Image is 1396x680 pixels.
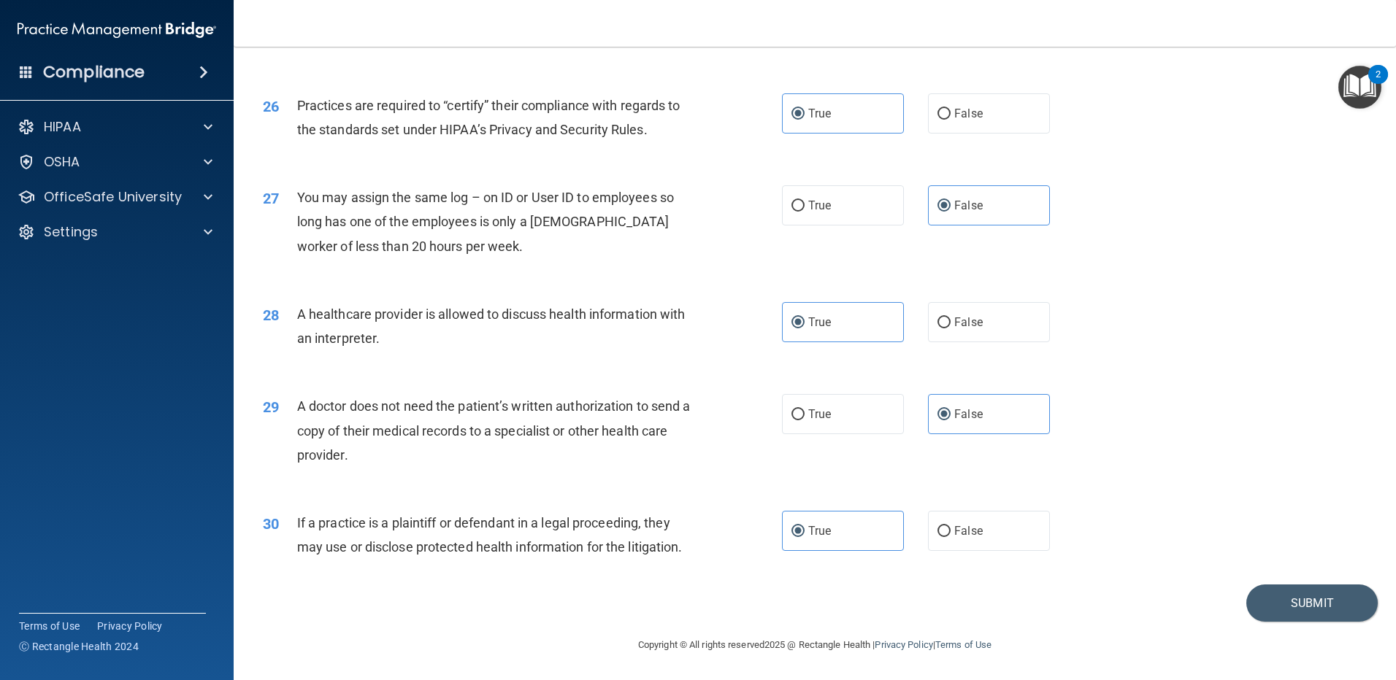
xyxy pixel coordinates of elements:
img: PMB logo [18,15,216,45]
input: False [937,201,951,212]
input: True [791,201,805,212]
span: A doctor does not need the patient’s written authorization to send a copy of their medical record... [297,398,691,462]
span: False [954,407,983,421]
span: True [808,315,831,329]
span: 30 [263,515,279,533]
span: True [808,107,831,120]
a: Terms of Use [19,619,80,633]
span: A healthcare provider is allowed to discuss health information with an interpreter. [297,306,686,346]
button: Open Resource Center, 2 new notifications [1338,66,1381,109]
a: Privacy Policy [97,619,163,633]
span: False [954,315,983,329]
span: Practices are required to “certify” their compliance with regards to the standards set under HIPA... [297,98,680,137]
input: False [937,526,951,537]
a: HIPAA [18,118,212,136]
span: If a practice is a plaintiff or defendant in a legal proceeding, they may use or disclose protect... [297,515,683,555]
button: Submit [1246,584,1378,622]
span: False [954,524,983,538]
p: OSHA [44,153,80,171]
h4: Compliance [43,62,145,82]
a: Settings [18,223,212,241]
a: OSHA [18,153,212,171]
p: OfficeSafe University [44,188,182,206]
span: Ⓒ Rectangle Health 2024 [19,639,139,654]
span: True [808,198,831,212]
span: 28 [263,306,279,324]
a: Terms of Use [935,639,992,650]
input: False [937,409,951,420]
span: 27 [263,190,279,207]
div: 2 [1376,74,1381,93]
span: 26 [263,98,279,115]
input: True [791,409,805,420]
input: True [791,317,805,328]
p: Settings [44,223,98,241]
input: False [937,317,951,328]
span: False [954,198,983,212]
span: 29 [263,398,279,416]
input: True [791,526,805,537]
span: True [808,524,831,538]
p: HIPAA [44,118,81,136]
span: False [954,107,983,120]
a: Privacy Policy [875,639,932,650]
a: OfficeSafe University [18,188,212,206]
input: True [791,109,805,120]
div: Copyright © All rights reserved 2025 @ Rectangle Health | | [548,622,1081,668]
input: False [937,109,951,120]
span: You may assign the same log – on ID or User ID to employees so long has one of the employees is o... [297,190,674,253]
span: True [808,407,831,421]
